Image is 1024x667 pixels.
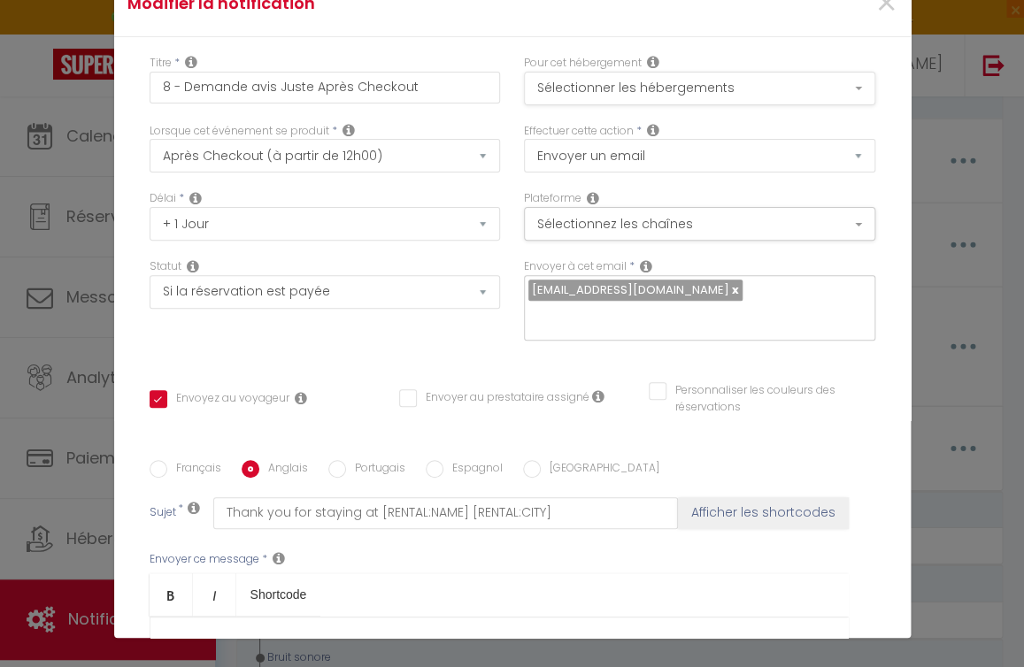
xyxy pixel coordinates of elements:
button: Sélectionner les hébergements [524,72,875,105]
label: Envoyer ce message [150,551,259,568]
label: Pour cet hébergement [524,55,642,72]
label: Anglais [259,460,308,479]
i: Subject [188,501,200,515]
label: Statut [150,258,181,275]
label: Lorsque cet événement se produit [150,123,329,140]
button: Ouvrir le widget de chat LiveChat [14,7,67,60]
p: Hello [168,635,830,656]
label: Français [167,460,221,479]
label: Portugais [346,460,405,479]
label: Espagnol [443,460,503,479]
label: Titre [150,55,172,72]
label: Envoyer à cet email [524,258,627,275]
span: [EMAIL_ADDRESS][DOMAIN_NAME] [532,281,729,298]
i: Action Time [189,191,202,205]
label: Envoyez au voyageur [167,390,289,410]
label: Effectuer cette action [524,123,634,140]
a: Shortcode [236,573,321,616]
i: Message [273,551,285,565]
label: Sujet [150,504,176,523]
a: Bold [150,573,193,616]
label: Plateforme [524,190,581,207]
button: Afficher les shortcodes [678,497,849,529]
i: Action Type [647,123,659,137]
i: Title [185,55,197,69]
i: Action Channel [587,191,599,205]
i: Envoyer au prestataire si il est assigné [592,389,604,403]
label: Délai [150,190,176,207]
i: Envoyer au voyageur [295,391,307,405]
i: Recipient [640,259,652,273]
button: Sélectionnez les chaînes [524,207,875,241]
a: Italic [193,573,236,616]
i: Event Occur [343,123,355,137]
i: This Rental [647,55,659,69]
i: Booking status [187,259,199,273]
label: [GEOGRAPHIC_DATA] [541,460,659,479]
